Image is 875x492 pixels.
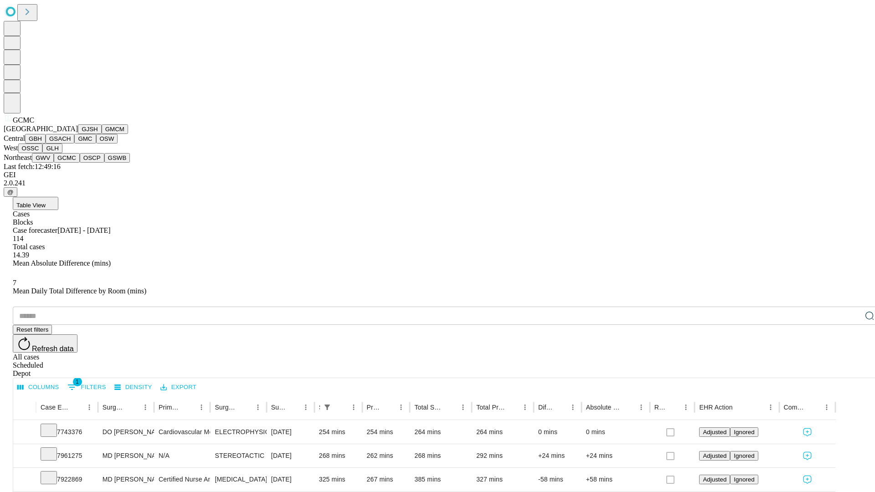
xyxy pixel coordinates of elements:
[32,153,54,163] button: GWV
[4,154,32,161] span: Northeast
[703,429,726,436] span: Adjusted
[703,476,726,483] span: Adjusted
[586,444,645,467] div: +24 mins
[319,444,358,467] div: 268 mins
[4,171,871,179] div: GEI
[18,425,31,441] button: Expand
[215,468,262,491] div: [MEDICAL_DATA] BYPASS GRAFT USING ARTERY 1 GRAFT
[554,401,566,414] button: Sort
[271,444,310,467] div: [DATE]
[18,448,31,464] button: Expand
[444,401,457,414] button: Sort
[13,197,58,210] button: Table View
[271,468,310,491] div: [DATE]
[519,401,531,414] button: Menu
[16,202,46,209] span: Table View
[13,334,77,353] button: Refresh data
[13,243,45,251] span: Total cases
[635,401,648,414] button: Menu
[73,377,82,386] span: 1
[699,475,730,484] button: Adjusted
[57,226,110,234] span: [DATE] - [DATE]
[730,475,758,484] button: Ignored
[13,226,57,234] span: Case forecaster
[271,420,310,444] div: [DATE]
[299,401,312,414] button: Menu
[7,189,14,195] span: @
[102,124,128,134] button: GMCM
[239,401,252,414] button: Sort
[80,153,104,163] button: OSCP
[126,401,139,414] button: Sort
[103,420,149,444] div: DO [PERSON_NAME] [PERSON_NAME] Do
[476,420,529,444] div: 264 mins
[13,251,29,259] span: 14.39
[182,401,195,414] button: Sort
[784,404,807,411] div: Comments
[476,404,505,411] div: Total Predicted Duration
[538,420,577,444] div: 0 mins
[347,401,360,414] button: Menu
[159,420,206,444] div: Cardiovascular Medicine
[764,401,777,414] button: Menu
[457,401,469,414] button: Menu
[367,444,406,467] div: 262 mins
[703,452,726,459] span: Adjusted
[159,404,181,411] div: Primary Service
[319,420,358,444] div: 254 mins
[13,116,34,124] span: GCMC
[476,444,529,467] div: 292 mins
[730,451,758,461] button: Ignored
[414,404,443,411] div: Total Scheduled Duration
[215,444,262,467] div: STEREOTACTIC CRANIAL EXTRADURAL NAVIGATION
[538,468,577,491] div: -58 mins
[4,187,17,197] button: @
[103,404,125,411] div: Surgeon Name
[734,429,754,436] span: Ignored
[4,144,18,152] span: West
[367,404,381,411] div: Predicted In Room Duration
[367,468,406,491] div: 267 mins
[159,468,206,491] div: Certified Nurse Anesthetist
[321,401,334,414] div: 1 active filter
[4,125,78,133] span: [GEOGRAPHIC_DATA]
[538,444,577,467] div: +24 mins
[414,444,467,467] div: 268 mins
[103,444,149,467] div: MD [PERSON_NAME]
[730,427,758,437] button: Ignored
[335,401,347,414] button: Sort
[586,420,645,444] div: 0 mins
[382,401,395,414] button: Sort
[252,401,264,414] button: Menu
[667,401,679,414] button: Sort
[319,468,358,491] div: 325 mins
[41,444,93,467] div: 7961275
[808,401,820,414] button: Sort
[103,468,149,491] div: MD [PERSON_NAME] [PERSON_NAME]
[96,134,118,143] button: OSW
[679,401,692,414] button: Menu
[195,401,208,414] button: Menu
[538,404,553,411] div: Difference
[41,420,93,444] div: 7743376
[65,380,108,395] button: Show filters
[586,404,621,411] div: Absolute Difference
[4,179,871,187] div: 2.0.241
[104,153,130,163] button: GSWB
[734,401,746,414] button: Sort
[699,404,732,411] div: EHR Action
[414,420,467,444] div: 264 mins
[271,404,286,411] div: Surgery Date
[13,279,16,287] span: 7
[699,451,730,461] button: Adjusted
[13,235,23,242] span: 114
[46,134,74,143] button: GSACH
[18,143,43,153] button: OSSC
[70,401,83,414] button: Sort
[16,326,48,333] span: Reset filters
[32,345,74,353] span: Refresh data
[476,468,529,491] div: 327 mins
[654,404,666,411] div: Resolved in EHR
[319,404,320,411] div: Scheduled In Room Duration
[25,134,46,143] button: GBH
